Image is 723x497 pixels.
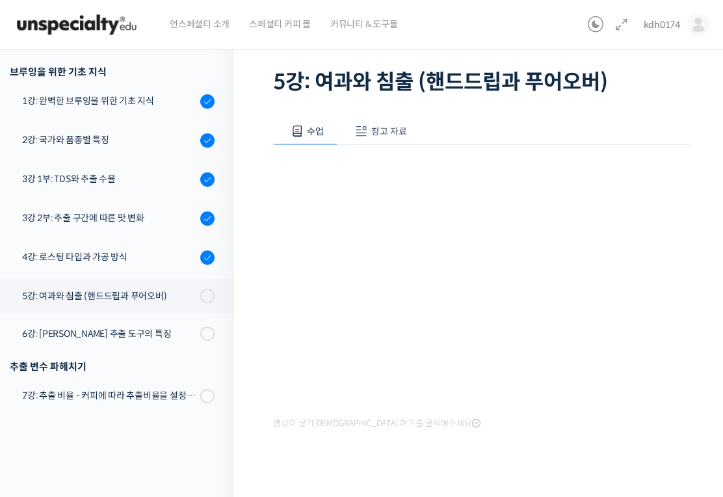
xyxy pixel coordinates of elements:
a: 홈 [4,389,86,422]
div: 3강 2부: 추출 구간에 따른 맛 변화 [22,211,196,225]
span: 설정 [201,409,217,419]
span: 영상이 끊기[DEMOGRAPHIC_DATA] 여기를 클릭해주세요 [273,418,480,429]
span: kdh0174 [644,19,680,31]
div: 브루잉을 위한 기초 지식 [10,63,215,81]
div: 2강: 국가와 품종별 특징 [22,133,196,147]
span: 홈 [41,409,49,419]
span: 대화 [119,409,135,420]
span: 수업 [307,126,324,137]
div: 6강: [PERSON_NAME] 추출 도구의 특징 [22,327,196,341]
div: 4강: 로스팅 타입과 가공 방식 [22,250,196,264]
span: 참고 자료 [371,126,407,137]
div: 추출 변수 파헤치기 [10,358,215,375]
div: 3강 1부: TDS와 추출 수율 [22,172,196,186]
div: 7강: 추출 비율 - 커피에 따라 추출비율을 설정하는 방법 [22,388,196,403]
a: 설정 [168,389,250,422]
h1: 5강: 여과와 침출 (핸드드립과 푸어오버) [273,70,690,94]
div: 1강: 완벽한 브루잉을 위한 기초 지식 [22,94,196,108]
a: 대화 [86,389,168,422]
div: 5강: 여과와 침출 (핸드드립과 푸어오버) [22,289,196,303]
